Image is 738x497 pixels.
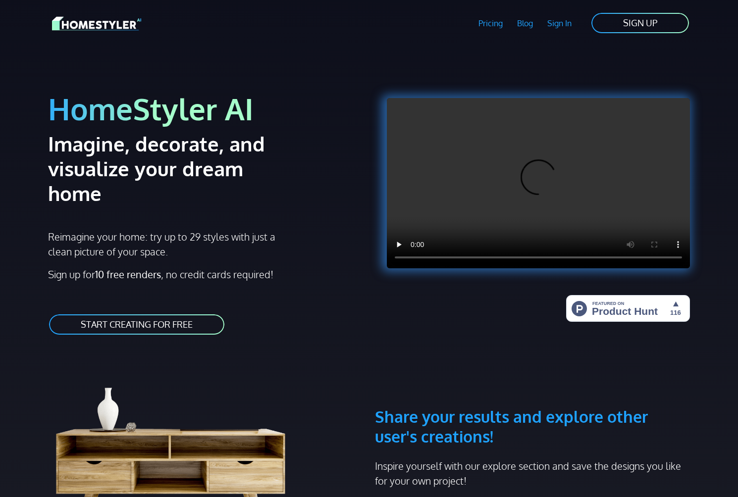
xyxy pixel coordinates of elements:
a: START CREATING FOR FREE [48,313,225,336]
h3: Share your results and explore other user's creations! [375,359,690,447]
p: Reimagine your home: try up to 29 styles with just a clean picture of your space. [48,229,284,259]
a: SIGN UP [590,12,690,34]
h1: HomeStyler AI [48,90,363,127]
img: HomeStyler AI - Interior Design Made Easy: One Click to Your Dream Home | Product Hunt [566,295,690,322]
p: Sign up for , no credit cards required! [48,267,363,282]
img: HomeStyler AI logo [52,15,141,32]
h2: Imagine, decorate, and visualize your dream home [48,131,300,205]
a: Blog [510,12,540,35]
a: Sign In [540,12,579,35]
p: Inspire yourself with our explore section and save the designs you like for your own project! [375,458,690,488]
a: Pricing [472,12,510,35]
strong: 10 free renders [95,268,161,281]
